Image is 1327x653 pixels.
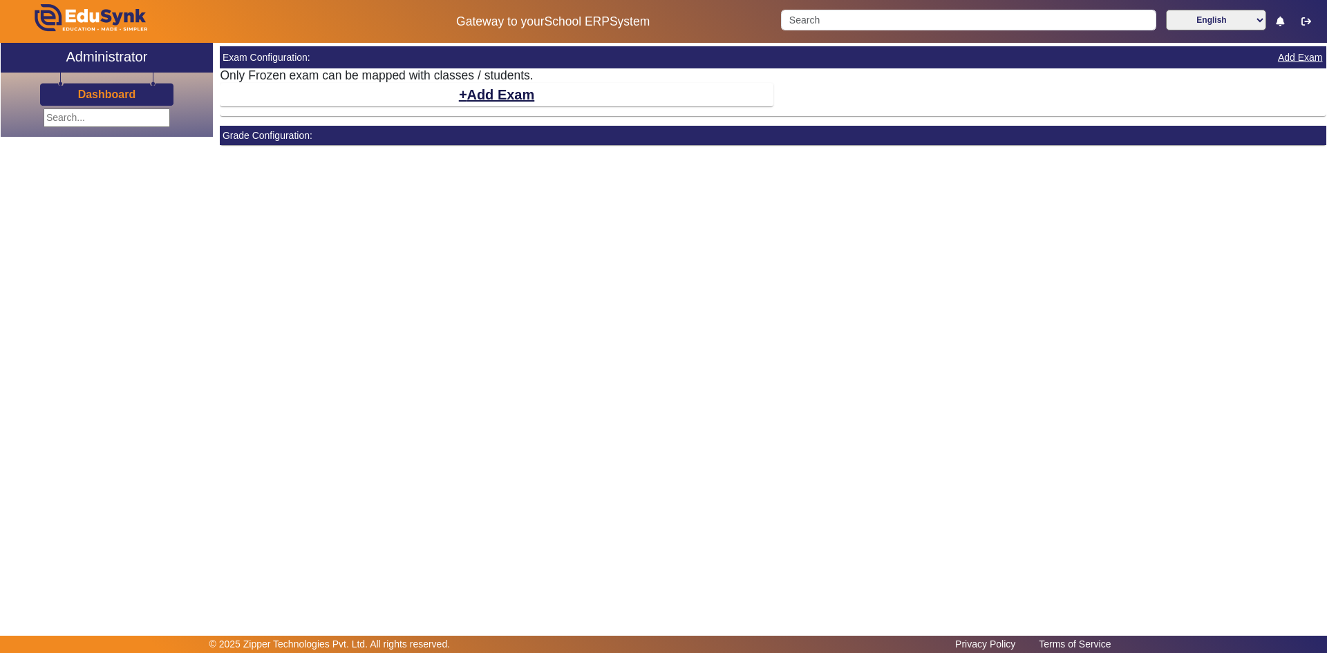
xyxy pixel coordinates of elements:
[77,87,137,102] a: Dashboard
[1032,635,1118,653] a: Terms of Service
[1,43,213,73] a: Administrator
[220,68,1326,83] h5: Only Frozen exam can be mapped with classes / students.
[78,88,136,101] h3: Dashboard
[209,637,451,652] p: © 2025 Zipper Technologies Pvt. Ltd. All rights reserved.
[66,48,148,65] h2: Administrator
[339,15,766,29] h5: Gateway to your System
[1277,49,1324,66] button: Add Exam
[44,108,170,127] input: Search...
[545,15,610,28] span: School ERP
[781,10,1156,30] input: Search
[948,635,1022,653] a: Privacy Policy
[220,126,1326,145] mat-card-header: Grade Configuration:
[458,83,536,106] button: Add Exam
[220,46,1326,68] mat-card-header: Exam Configuration:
